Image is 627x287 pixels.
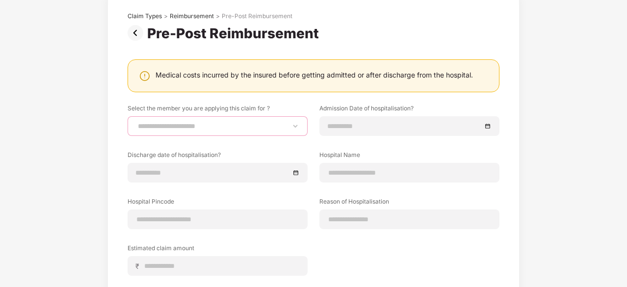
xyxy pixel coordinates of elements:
[319,151,499,163] label: Hospital Name
[319,104,499,116] label: Admission Date of hospitalisation?
[135,261,143,271] span: ₹
[164,12,168,20] div: >
[128,104,308,116] label: Select the member you are applying this claim for ?
[319,197,499,209] label: Reason of Hospitalisation
[128,12,162,20] div: Claim Types
[222,12,292,20] div: Pre-Post Reimbursement
[128,244,308,256] label: Estimated claim amount
[128,151,308,163] label: Discharge date of hospitalisation?
[216,12,220,20] div: >
[128,197,308,209] label: Hospital Pincode
[147,25,323,42] div: Pre-Post Reimbursement
[128,25,147,41] img: svg+xml;base64,PHN2ZyBpZD0iUHJldi0zMngzMiIgeG1sbnM9Imh0dHA6Ly93d3cudzMub3JnLzIwMDAvc3ZnIiB3aWR0aD...
[156,70,473,79] div: Medical costs incurred by the insured before getting admitted or after discharge from the hospital.
[170,12,214,20] div: Reimbursement
[139,70,151,82] img: svg+xml;base64,PHN2ZyBpZD0iV2FybmluZ18tXzI0eDI0IiBkYXRhLW5hbWU9Ildhcm5pbmcgLSAyNHgyNCIgeG1sbnM9Im...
